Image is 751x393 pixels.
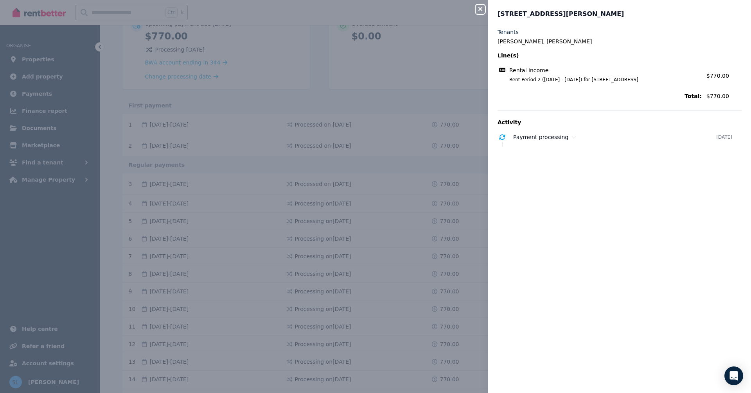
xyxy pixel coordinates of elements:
[513,134,568,140] span: Payment processing
[500,77,702,83] span: Rent Period 2 ([DATE] - [DATE]) for [STREET_ADDRESS]
[509,66,548,74] span: Rental income
[498,92,702,100] span: Total:
[706,73,729,79] span: $770.00
[706,92,742,100] span: $770.00
[716,134,732,140] time: [DATE]
[498,38,742,45] legend: [PERSON_NAME], [PERSON_NAME]
[498,52,702,59] span: Line(s)
[724,366,743,385] div: Open Intercom Messenger
[498,28,519,36] label: Tenants
[498,118,742,126] p: Activity
[498,9,624,19] span: [STREET_ADDRESS][PERSON_NAME]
